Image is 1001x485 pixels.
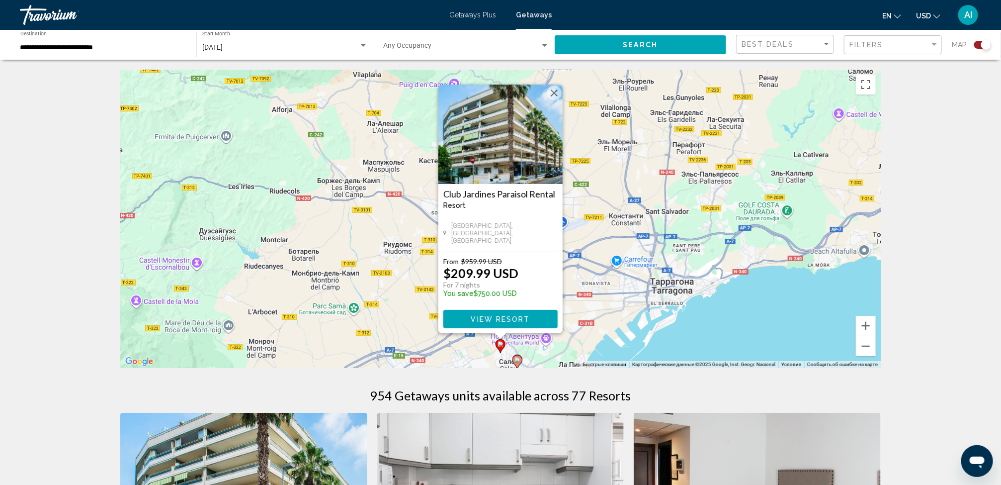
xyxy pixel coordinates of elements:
[632,362,775,367] span: Картографические данные ©2025 Google, Inst. Geogr. Nacional
[471,315,530,323] span: View Resort
[443,257,459,266] span: From
[964,10,972,20] span: AI
[123,355,156,368] img: Google
[449,11,496,19] a: Getaways Plus
[856,336,876,356] button: Уменьшить
[443,266,518,281] p: $209.99 USD
[916,8,940,23] button: Change currency
[443,290,518,297] p: $750.00 USD
[443,201,466,209] span: Resort
[20,5,439,25] a: Travorium
[844,35,942,55] button: Filter
[742,40,794,48] span: Best Deals
[781,362,801,367] a: Условия
[807,362,878,367] a: Сообщить об ошибке на карте
[856,316,876,336] button: Увеличить
[952,38,967,52] span: Map
[443,310,558,328] button: View Resort
[849,41,883,49] span: Filters
[370,388,631,403] h1: 954 Getaways units available across 77 Resorts
[451,222,558,244] span: [GEOGRAPHIC_DATA], [GEOGRAPHIC_DATA], [GEOGRAPHIC_DATA]
[583,361,626,368] button: Быстрые клавиши
[202,43,223,51] span: [DATE]
[955,4,981,25] button: User Menu
[123,355,156,368] a: Открыть эту область в Google Картах (в новом окне)
[438,85,563,184] img: 3051E01X.jpg
[547,86,562,100] button: Закрыть
[961,445,993,477] iframe: Кнопка запуска окна обмена сообщениями
[516,11,552,19] a: Getaways
[443,290,474,297] span: You save
[623,41,658,49] span: Search
[461,257,502,266] span: $959.99 USD
[882,8,901,23] button: Change language
[916,12,931,20] span: USD
[856,75,876,95] button: Включить полноэкранный режим
[443,281,518,290] p: For 7 nights
[443,189,558,199] a: Club Jardines Paraisol Rental
[742,40,831,49] mat-select: Sort by
[555,35,726,54] button: Search
[882,12,892,20] span: en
